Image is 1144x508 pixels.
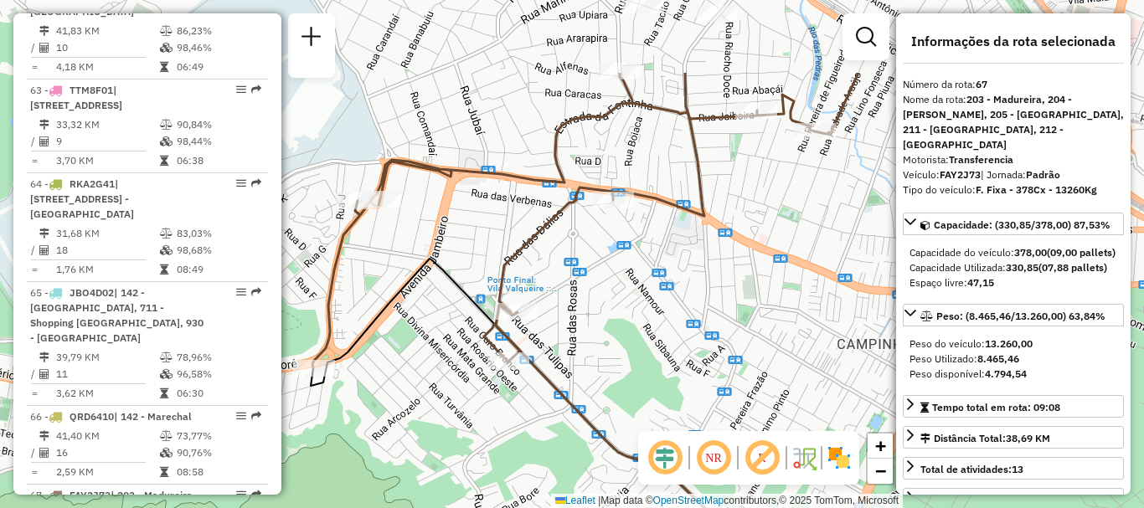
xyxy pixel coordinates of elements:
span: | [STREET_ADDRESS] - [GEOGRAPHIC_DATA] [30,177,134,220]
i: Tempo total em rota [160,264,168,275]
td: / [30,366,39,382]
td: 41,83 KM [55,23,159,39]
strong: Padrão [1026,168,1060,181]
td: 4,18 KM [55,59,159,75]
td: 06:49 [176,59,260,75]
i: Total de Atividades [39,448,49,458]
i: Tempo total em rota [160,388,168,398]
td: 96,58% [176,366,260,382]
td: 41,40 KM [55,428,159,444]
span: 64 - [30,177,134,220]
strong: 203 - Madureira, 204 - [PERSON_NAME], 205 - [GEOGRAPHIC_DATA], 211 - [GEOGRAPHIC_DATA], 212 - [GE... [903,93,1124,151]
span: QRD6410 [70,410,114,423]
a: Exibir filtros [849,20,883,54]
i: % de utilização da cubagem [160,369,173,379]
a: Peso: (8.465,46/13.260,00) 63,84% [903,304,1124,326]
td: / [30,133,39,150]
span: Exibir rótulo [742,438,782,478]
strong: 1.453,00 [987,494,1028,506]
td: 90,76% [176,444,260,461]
strong: 4.794,54 [985,367,1027,380]
span: FAY2J73 [70,489,111,501]
div: Peso Utilizado: [910,351,1117,367]
em: Rota exportada [251,411,261,421]
strong: (09,00 pallets) [1047,246,1116,259]
strong: 13 [1012,463,1023,475]
td: / [30,242,39,259]
td: = [30,385,39,402]
i: Total de Atividades [39,136,49,146]
div: Nome da rota: [903,92,1124,152]
span: TTM8F01 [70,84,113,96]
td: 2,59 KM [55,464,159,480]
td: 08:49 [176,261,260,278]
strong: F. Fixa - 378Cx - 13260Kg [976,183,1097,196]
td: 9 [55,133,159,150]
span: Ocultar deslocamento [645,438,685,478]
a: OpenStreetMap [653,495,724,506]
strong: 8.465,46 [977,352,1019,365]
td: 83,03% [176,225,260,242]
div: Motorista: [903,152,1124,167]
td: 98,46% [176,39,260,56]
span: Peso do veículo: [910,337,1033,350]
strong: 378,00 [1014,246,1047,259]
span: + [875,435,886,456]
span: Ocultar NR [693,438,734,478]
div: Distância Total: [920,431,1050,446]
div: Total de itens: [920,493,1028,508]
td: / [30,39,39,56]
em: Rota exportada [251,178,261,188]
i: Distância Total [39,120,49,130]
td: = [30,152,39,169]
i: Tempo total em rota [160,467,168,477]
td: 39,79 KM [55,349,159,366]
div: Número da rota: [903,77,1124,92]
i: Distância Total [39,431,49,441]
span: 66 - [30,410,192,423]
strong: 13.260,00 [985,337,1033,350]
div: Map data © contributors,© 2025 TomTom, Microsoft [551,494,903,508]
strong: 47,15 [967,276,994,289]
a: Tempo total em rota: 09:08 [903,395,1124,418]
span: | [598,495,600,506]
div: Peso disponível: [910,367,1117,382]
i: Distância Total [39,352,49,362]
i: % de utilização da cubagem [160,136,173,146]
td: 1,76 KM [55,261,159,278]
strong: FAY2J73 [940,168,981,181]
i: Total de Atividades [39,369,49,379]
em: Opções [236,287,246,297]
td: 16 [55,444,159,461]
td: = [30,59,39,75]
span: Tempo total em rota: 09:08 [932,401,1060,413]
span: | Jornada: [981,168,1060,181]
img: Fluxo de ruas [791,444,817,471]
span: | [STREET_ADDRESS] [30,84,122,111]
i: % de utilização do peso [160,431,173,441]
i: % de utilização do peso [160,352,173,362]
span: − [875,460,886,481]
a: Leaflet [555,495,595,506]
td: = [30,464,39,480]
div: Capacidade Utilizada: [910,260,1117,275]
div: Peso: (8.465,46/13.260,00) 63,84% [903,330,1124,388]
span: 38,69 KM [1006,432,1050,444]
i: % de utilização do peso [160,228,173,239]
span: 65 - [30,286,204,344]
td: 86,23% [176,23,260,39]
td: 08:58 [176,464,260,480]
span: RKA2G41 [70,177,115,190]
td: 3,70 KM [55,152,159,169]
td: 98,68% [176,242,260,259]
span: 63 - [30,84,122,111]
strong: Transferencia [949,153,1013,166]
div: Capacidade do veículo: [910,245,1117,260]
td: 78,96% [176,349,260,366]
span: Peso: (8.465,46/13.260,00) 63,84% [936,310,1105,322]
em: Rota exportada [251,85,261,95]
a: Zoom in [868,434,893,459]
td: / [30,444,39,461]
em: Opções [236,178,246,188]
td: 98,44% [176,133,260,150]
